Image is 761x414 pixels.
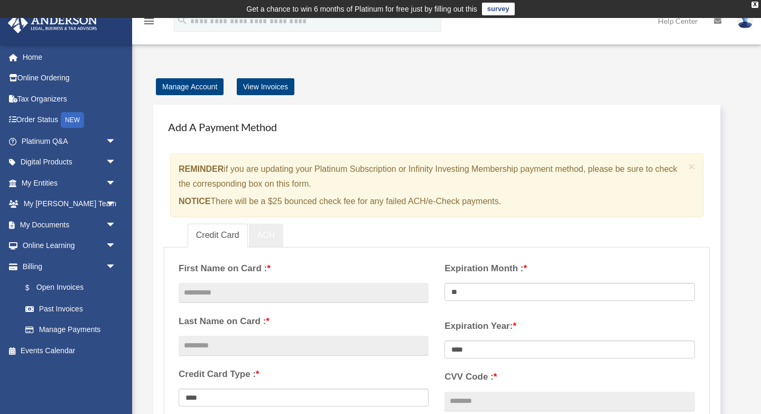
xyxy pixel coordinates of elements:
a: My Documentsarrow_drop_down [7,214,132,235]
a: Events Calendar [7,340,132,361]
div: close [751,2,758,8]
div: NEW [61,112,84,128]
strong: REMINDER [179,164,224,173]
span: × [689,160,695,172]
a: Manage Payments [15,319,127,341]
i: menu [143,15,155,27]
img: Anderson Advisors Platinum Portal [5,13,100,33]
a: $Open Invoices [15,277,132,299]
a: Past Invoices [15,298,132,319]
a: ACH [249,224,284,247]
div: if you are updating your Platinum Subscription or Infinity Investing Membership payment method, p... [170,153,703,217]
a: View Invoices [237,78,294,95]
div: Get a chance to win 6 months of Platinum for free just by filling out this [246,3,477,15]
a: Billingarrow_drop_down [7,256,132,277]
a: Tax Organizers [7,88,132,109]
strong: NOTICE [179,197,210,206]
span: $ [31,281,36,295]
i: search [177,14,188,26]
button: Close [689,161,695,172]
a: Order StatusNEW [7,109,132,131]
a: Online Ordering [7,68,132,89]
span: arrow_drop_down [106,131,127,152]
span: arrow_drop_down [106,194,127,215]
p: There will be a $25 bounced check fee for any failed ACH/e-Check payments. [179,194,684,209]
a: Digital Productsarrow_drop_down [7,152,132,173]
span: arrow_drop_down [106,152,127,173]
span: arrow_drop_down [106,172,127,194]
a: My Entitiesarrow_drop_down [7,172,132,194]
img: User Pic [737,13,753,29]
a: survey [482,3,515,15]
h4: Add A Payment Method [164,115,710,139]
a: My [PERSON_NAME] Teamarrow_drop_down [7,194,132,215]
a: Credit Card [188,224,248,247]
a: Online Learningarrow_drop_down [7,235,132,256]
label: CVV Code : [444,369,694,385]
label: First Name on Card : [179,261,429,277]
span: arrow_drop_down [106,214,127,236]
label: Credit Card Type : [179,366,429,382]
a: Home [7,47,132,68]
label: Last Name on Card : [179,314,429,329]
a: Manage Account [156,78,224,95]
label: Expiration Month : [444,261,694,277]
a: Platinum Q&Aarrow_drop_down [7,131,132,152]
span: arrow_drop_down [106,256,127,278]
span: arrow_drop_down [106,235,127,257]
a: menu [143,19,155,27]
label: Expiration Year: [444,318,694,334]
